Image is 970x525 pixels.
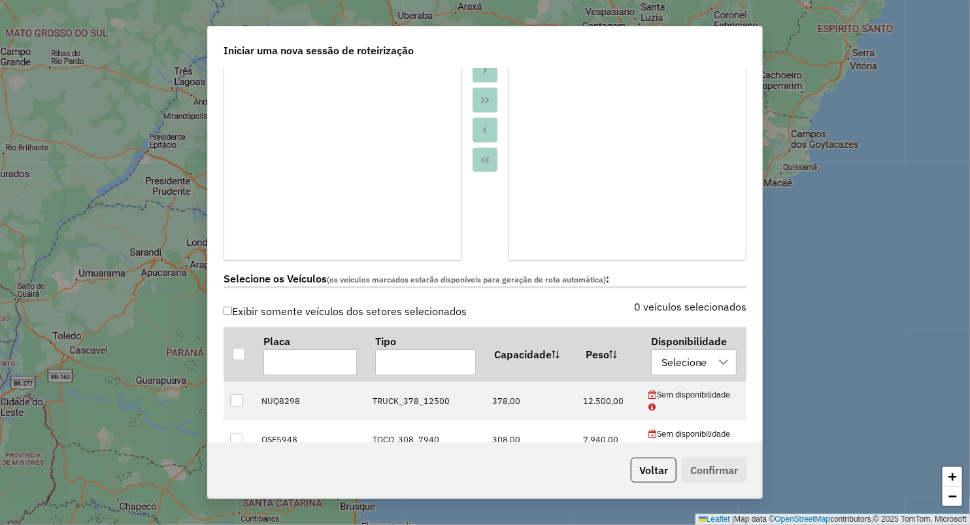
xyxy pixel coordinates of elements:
[577,420,642,459] td: 7.940,00
[649,430,658,439] i: 'Roteirizador.NaoPossuiAgenda' | translate
[254,420,366,459] td: OSE5948
[642,328,746,381] th: Disponibilidade
[649,403,658,412] i: Veículo já utilizado na(s) sessão(ões): 980737
[254,328,366,382] th: Placa
[631,458,677,483] button: Voltar
[485,328,577,382] th: Capacidade
[649,428,739,440] div: Sem disponibilidade
[699,515,730,524] a: Leaflet
[775,515,831,524] a: OpenStreetMap
[366,420,485,459] td: TOCO_308_7940
[224,42,414,58] span: Iniciar uma nova sessão de roteirização
[943,467,962,486] a: Zoom in
[732,515,734,524] span: |
[366,328,485,382] th: Tipo
[485,382,577,420] td: 378,00
[657,350,712,375] div: Selecione
[695,514,970,525] div: Map data © contributors,© 2025 TomTom, Microsoft
[634,299,746,314] label: 0 veículos selecionados
[327,275,606,284] span: (os veículos marcados estarão disponíveis para geração de rota automática)
[254,382,366,420] td: NUQ8298
[649,391,658,399] i: 'Roteirizador.NaoPossuiAgenda' | translate
[948,468,957,484] span: +
[224,299,467,324] label: Exibir somente veículos dos setores selecionados
[366,382,485,420] td: TRUCK_378_12500
[485,420,577,459] td: 308,00
[577,382,642,420] td: 12.500,00
[224,271,746,288] label: Selecione os Veículos :
[943,486,962,506] a: Zoom out
[224,307,232,315] input: Exibir somente veículos dos setores selecionados
[649,388,739,401] div: Sem disponibilidade
[948,488,957,504] span: −
[577,328,642,382] th: Peso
